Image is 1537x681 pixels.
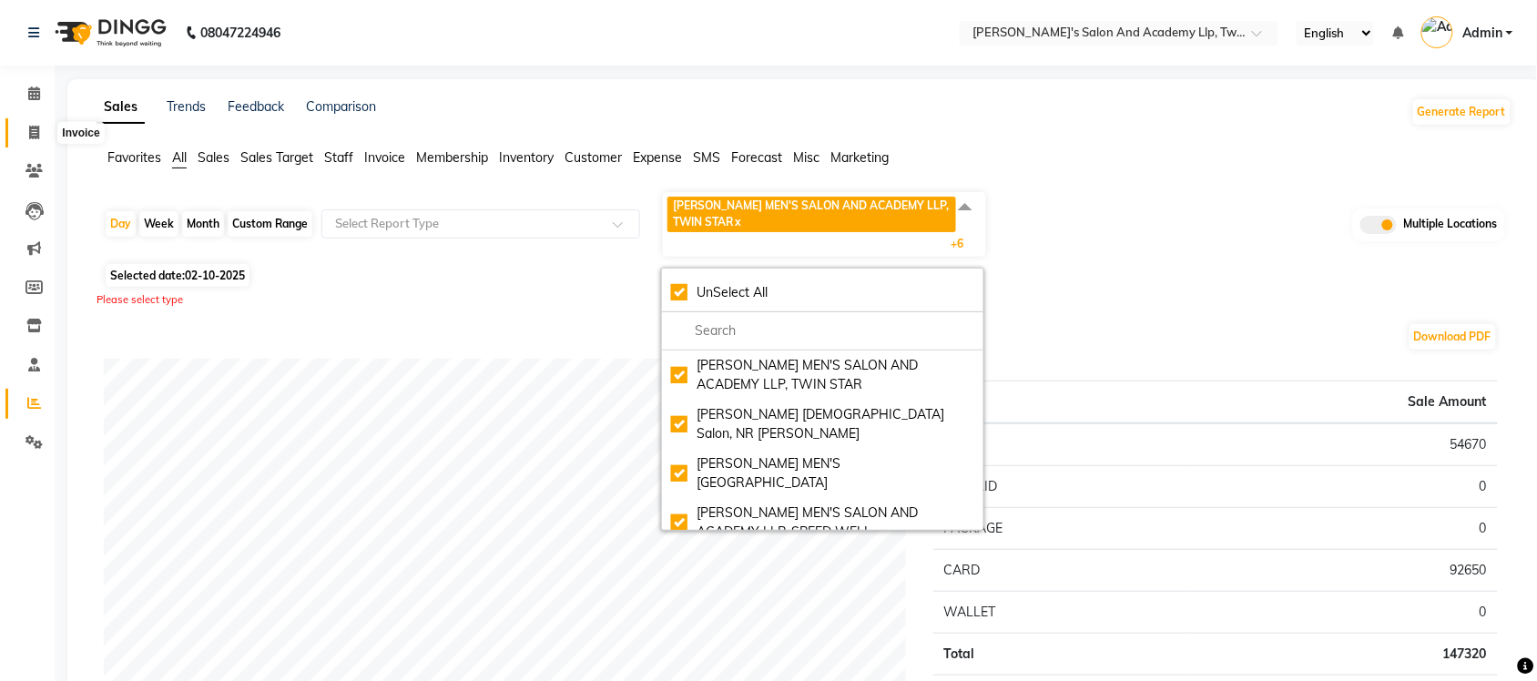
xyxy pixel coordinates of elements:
[200,7,280,58] b: 08047224946
[172,149,187,166] span: All
[97,91,145,124] a: Sales
[671,283,974,302] div: UnSelect All
[106,211,136,237] div: Day
[671,454,974,493] div: [PERSON_NAME] MEN'S [GEOGRAPHIC_DATA]
[240,149,313,166] span: Sales Target
[1186,549,1498,591] td: 92650
[228,211,312,237] div: Custom Range
[693,149,720,166] span: SMS
[46,7,171,58] img: logo
[952,237,978,250] span: +6
[671,405,974,443] div: [PERSON_NAME] [DEMOGRAPHIC_DATA] Salon, NR [PERSON_NAME]
[1186,423,1498,466] td: 54670
[933,423,1186,466] td: CASH
[671,503,974,542] div: [PERSON_NAME] MEN'S SALON AND ACADEMY LLP, SPEED WELL
[565,149,622,166] span: Customer
[671,321,974,340] input: multiselect-search
[933,549,1186,591] td: CARD
[733,215,741,229] a: x
[1410,324,1496,350] button: Download PDF
[499,149,554,166] span: Inventory
[933,465,1186,507] td: PREPAID
[731,149,782,166] span: Forecast
[793,149,819,166] span: Misc
[671,356,974,394] div: [PERSON_NAME] MEN'S SALON AND ACADEMY LLP, TWIN STAR
[1462,24,1502,43] span: Admin
[1186,381,1498,423] th: Sale Amount
[1404,216,1498,234] span: Multiple Locations
[830,149,889,166] span: Marketing
[185,269,245,282] span: 02-10-2025
[97,292,1512,308] div: Please select type
[1186,507,1498,549] td: 0
[416,149,488,166] span: Membership
[633,149,682,166] span: Expense
[198,149,229,166] span: Sales
[167,98,206,115] a: Trends
[107,149,161,166] span: Favorites
[139,211,178,237] div: Week
[228,98,284,115] a: Feedback
[933,381,1186,423] th: Type
[1186,633,1498,675] td: 147320
[324,149,353,166] span: Staff
[1413,99,1511,125] button: Generate Report
[1186,465,1498,507] td: 0
[106,264,249,287] span: Selected date:
[933,507,1186,549] td: PACKAGE
[182,211,224,237] div: Month
[364,149,405,166] span: Invoice
[933,633,1186,675] td: Total
[1186,591,1498,633] td: 0
[933,591,1186,633] td: WALLET
[306,98,376,115] a: Comparison
[673,198,949,229] span: [PERSON_NAME] MEN'S SALON AND ACADEMY LLP, TWIN STAR
[1421,16,1453,48] img: Admin
[57,122,104,144] div: Invoice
